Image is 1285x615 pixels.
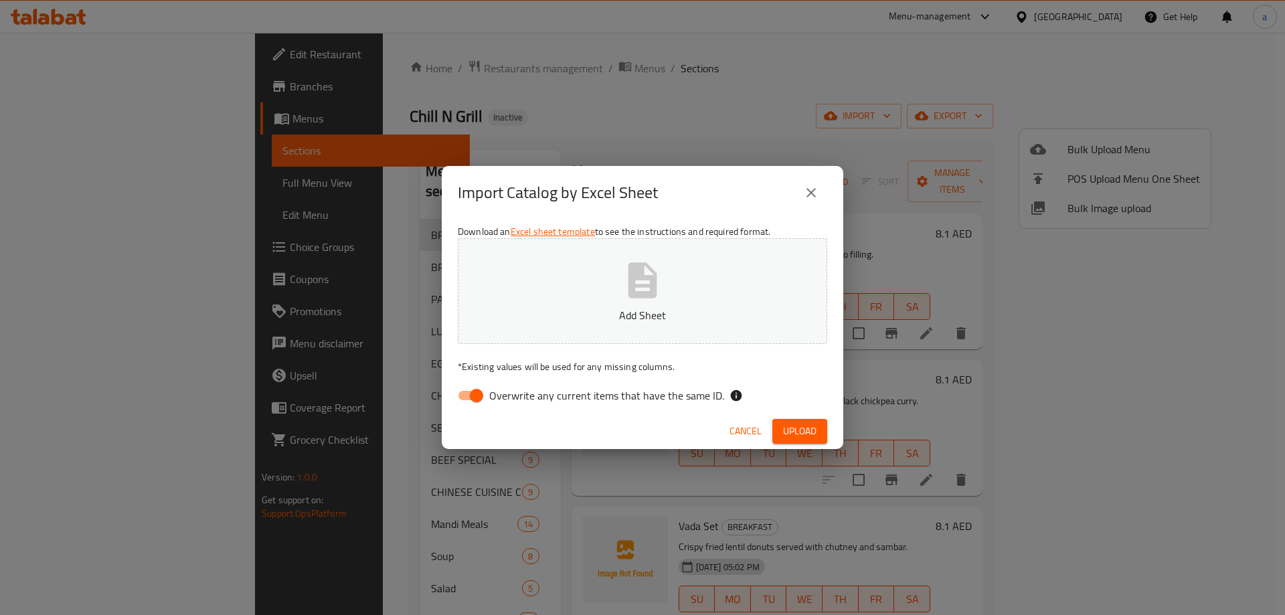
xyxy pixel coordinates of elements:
h2: Import Catalog by Excel Sheet [458,182,658,203]
button: Add Sheet [458,238,827,344]
span: Upload [783,423,817,440]
span: Cancel [730,423,762,440]
p: Existing values will be used for any missing columns. [458,360,827,373]
button: Upload [772,419,827,444]
span: Overwrite any current items that have the same ID. [489,387,724,404]
p: Add Sheet [479,307,806,323]
svg: If the overwrite option isn't selected, then the items that match an existing ID will be ignored ... [730,389,743,402]
a: Excel sheet template [511,223,595,240]
button: Cancel [724,419,767,444]
div: Download an to see the instructions and required format. [442,219,843,414]
button: close [795,177,827,209]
